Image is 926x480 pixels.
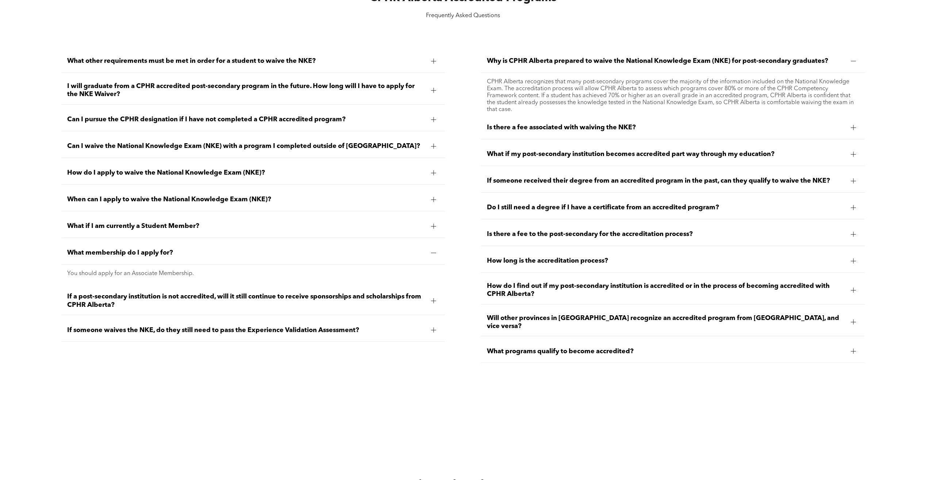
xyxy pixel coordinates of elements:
span: If someone received their degree from an accredited program in the past, can they qualify to waiv... [487,177,845,185]
span: How do I apply to waive the National Knowledge Exam (NKE)? [67,169,425,177]
span: Do I still need a degree if I have a certificate from an accredited program? [487,203,845,212]
span: Can I waive the National Knowledge Exam (NKE) with a program I completed outside of [GEOGRAPHIC_D... [67,142,425,150]
span: When can I apply to waive the National Knowledge Exam (NKE)? [67,195,425,203]
span: Can I pursue the CPHR designation if I have not completed a CPHR accredited program? [67,115,425,123]
span: What if my post-secondary institution becomes accredited part way through my education? [487,150,845,158]
span: Why is CPHR Alberta prepared to waive the National Knowledge Exam (NKE) for post-secondary gradua... [487,57,845,65]
span: Is there a fee to the post-secondary for the accreditation process? [487,230,845,238]
span: I will graduate from a CPHR accredited post-secondary program in the future. How long will I have... [67,82,425,98]
span: If someone waives the NKE, do they still need to pass the Experience Validation Assessment? [67,326,425,334]
span: What other requirements must be met in order for a student to waive the NKE? [67,57,425,65]
span: What if I am currently a Student Member? [67,222,425,230]
span: What membership do I apply for? [67,249,425,257]
span: If a post-secondary institution is not accredited, will it still continue to receive sponsorships... [67,293,425,309]
span: How do I find out if my post-secondary institution is accredited or in the process of becoming ac... [487,282,845,298]
p: You should apply for an Associate Membership. [67,270,439,277]
span: Will other provinces in [GEOGRAPHIC_DATA] recognize an accredited program from [GEOGRAPHIC_DATA],... [487,314,845,330]
span: How long is the accreditation process? [487,257,845,265]
span: Is there a fee associated with waiving the NKE? [487,123,845,132]
span: What programs qualify to become accredited? [487,347,845,355]
p: CPHR Alberta recognizes that many post-secondary programs cover the majority of the information i... [487,79,859,113]
span: Frequently Asked Questions [426,13,500,19]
